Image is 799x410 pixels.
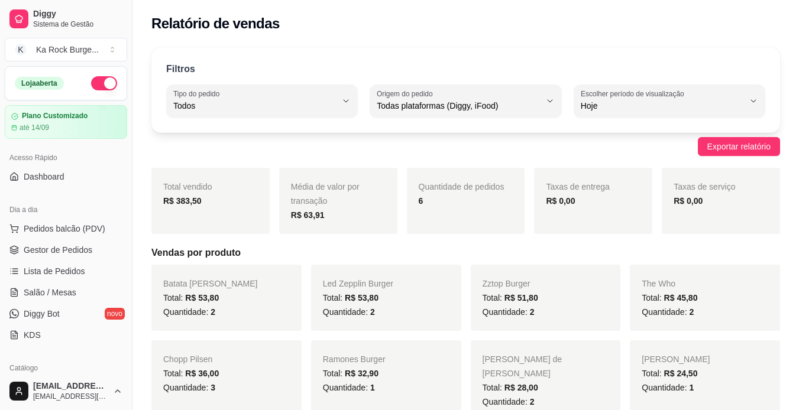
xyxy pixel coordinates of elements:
span: R$ 51,80 [504,293,538,302]
span: Taxas de serviço [674,182,735,191]
span: R$ 28,00 [504,383,538,392]
span: Diggy [33,9,122,19]
span: Total: [323,293,379,302]
span: The Who [642,279,675,288]
span: Quantidade: [323,383,375,392]
strong: 6 [419,196,423,206]
h2: Relatório de vendas [151,14,280,33]
span: Quantidade: [163,383,215,392]
button: Tipo do pedidoTodos [166,84,358,118]
a: Plano Customizadoaté 14/09 [5,105,127,139]
button: Exportar relatório [698,137,780,156]
a: Gestor de Pedidos [5,240,127,259]
a: Diggy Botnovo [5,304,127,323]
a: Dashboard [5,167,127,186]
span: Ramones Burger [323,354,386,364]
a: Salão / Mesas [5,283,127,302]
span: Todas plataformas (Diggy, iFood) [377,100,540,112]
span: Salão / Mesas [24,287,76,298]
p: Filtros [166,62,195,76]
span: Média de valor por transação [291,182,360,206]
span: 1 [370,383,375,392]
button: Alterar Status [91,76,117,90]
span: KDS [24,329,41,341]
span: 2 [530,307,535,317]
span: Quantidade: [642,307,694,317]
article: Plano Customizado [22,112,88,121]
span: K [15,44,27,56]
button: Select a team [5,38,127,61]
span: Led Zepplin Burger [323,279,393,288]
span: 2 [370,307,375,317]
span: Quantidade: [483,307,535,317]
strong: R$ 0,00 [674,196,703,206]
span: 2 [530,397,535,406]
label: Escolher período de visualização [581,89,688,99]
span: Total: [323,369,379,378]
span: Total: [163,293,219,302]
span: Total: [642,293,697,302]
span: Quantidade de pedidos [419,182,504,191]
span: 3 [211,383,215,392]
span: Sistema de Gestão [33,19,122,29]
span: Exportar relatório [707,140,771,153]
strong: R$ 383,50 [163,196,202,206]
span: Pedidos balcão (PDV) [24,223,105,235]
div: Acesso Rápido [5,148,127,167]
span: Chopp Pilsen [163,354,212,364]
button: Origem do pedidoTodas plataformas (Diggy, iFood) [370,84,561,118]
span: Total: [483,383,538,392]
span: Diggy Bot [24,308,60,320]
span: Total: [642,369,697,378]
div: Catálogo [5,359,127,378]
span: 1 [689,383,694,392]
span: Batata [PERSON_NAME] [163,279,258,288]
span: R$ 24,50 [664,369,698,378]
strong: R$ 63,91 [291,210,325,220]
span: Quantidade: [483,397,535,406]
span: Total: [163,369,219,378]
span: Hoje [581,100,744,112]
span: Todos [173,100,337,112]
span: R$ 53,80 [345,293,379,302]
span: [EMAIL_ADDRESS][DOMAIN_NAME] [33,381,108,392]
span: R$ 36,00 [185,369,219,378]
span: Dashboard [24,171,64,183]
span: [PERSON_NAME] de [PERSON_NAME] [483,354,562,378]
span: Quantidade: [323,307,375,317]
span: Quantidade: [163,307,215,317]
span: Taxas de entrega [546,182,609,191]
button: [EMAIL_ADDRESS][DOMAIN_NAME][EMAIL_ADDRESS][DOMAIN_NAME] [5,377,127,405]
div: Dia a dia [5,200,127,219]
h5: Vendas por produto [151,246,780,260]
article: até 14/09 [20,123,49,132]
span: 2 [211,307,215,317]
div: Ka Rock Burge ... [36,44,99,56]
button: Escolher período de visualizaçãoHoje [574,84,765,118]
strong: R$ 0,00 [546,196,575,206]
label: Tipo do pedido [173,89,224,99]
span: 2 [689,307,694,317]
span: Total vendido [163,182,212,191]
span: Lista de Pedidos [24,265,85,277]
span: Zztop Burger [483,279,530,288]
span: Gestor de Pedidos [24,244,92,256]
button: Pedidos balcão (PDV) [5,219,127,238]
div: Loja aberta [15,77,64,90]
a: DiggySistema de Gestão [5,5,127,33]
span: [EMAIL_ADDRESS][DOMAIN_NAME] [33,392,108,401]
span: [PERSON_NAME] [642,354,710,364]
a: Lista de Pedidos [5,262,127,281]
span: R$ 45,80 [664,293,698,302]
span: R$ 32,90 [345,369,379,378]
span: R$ 53,80 [185,293,219,302]
label: Origem do pedido [377,89,436,99]
span: Total: [483,293,538,302]
a: KDS [5,326,127,344]
span: Quantidade: [642,383,694,392]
